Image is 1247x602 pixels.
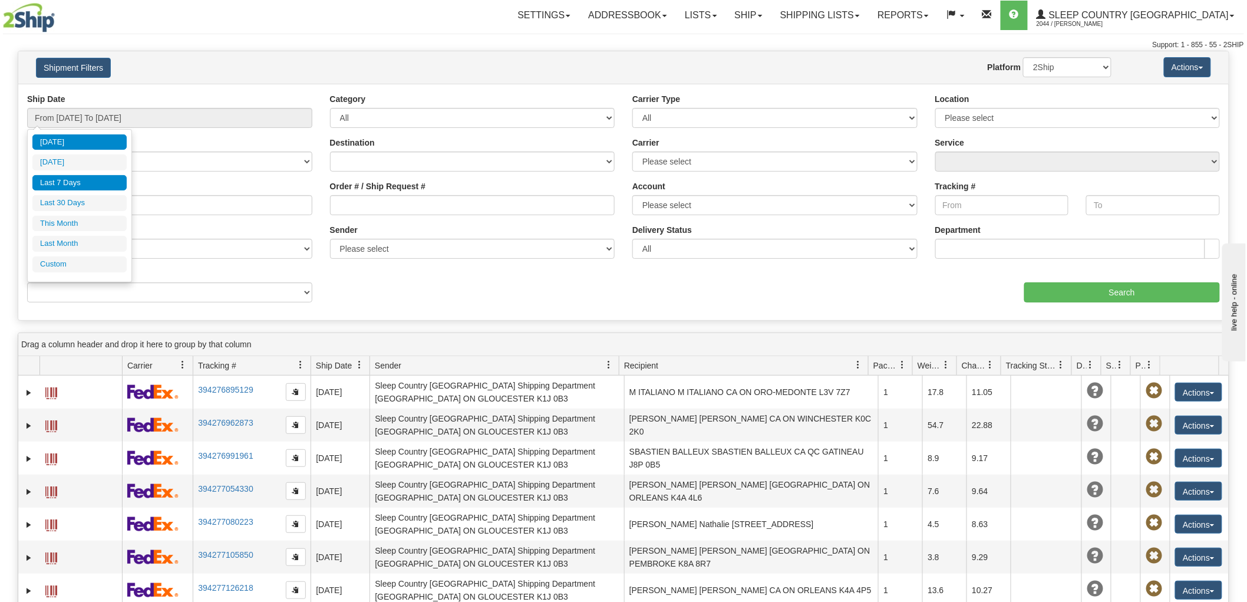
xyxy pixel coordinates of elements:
a: Sender filter column settings [599,355,619,375]
button: Actions [1175,515,1222,534]
button: Copy to clipboard [286,548,306,566]
td: 8.63 [966,508,1011,541]
a: Label [45,448,57,467]
a: Tracking # filter column settings [291,355,311,375]
span: Pickup Not Assigned [1146,581,1162,597]
a: Label [45,514,57,533]
span: Unknown [1087,581,1103,597]
span: Unknown [1087,449,1103,465]
li: Last 30 Days [32,195,127,211]
img: 2 - FedEx [127,550,179,564]
a: Label [45,580,57,599]
img: 2 - FedEx [127,483,179,498]
a: 394276962873 [198,418,253,427]
li: [DATE] [32,154,127,170]
td: SBASTIEN BALLEUX SBASTIEN BALLEUX CA QC GATINEAU J8P 0B5 [624,442,879,475]
li: Last 7 Days [32,175,127,191]
a: Expand [23,486,35,498]
a: 394277054330 [198,484,253,494]
button: Actions [1175,449,1222,468]
td: 1 [878,442,922,475]
a: 394277080223 [198,517,253,527]
td: 4.5 [922,508,966,541]
a: 394277105850 [198,550,253,560]
a: Tracking Status filter column settings [1051,355,1071,375]
div: Support: 1 - 855 - 55 - 2SHIP [3,40,1244,50]
label: Sender [330,224,358,236]
td: 9.64 [966,475,1011,508]
span: Sender [375,360,401,371]
td: Sleep Country [GEOGRAPHIC_DATA] Shipping Department [GEOGRAPHIC_DATA] ON GLOUCESTER K1J 0B3 [370,475,624,508]
li: Last Month [32,236,127,252]
img: 2 - FedEx [127,517,179,531]
a: Lists [676,1,725,30]
span: Recipient [624,360,658,371]
span: Unknown [1087,416,1103,432]
td: [DATE] [311,508,370,541]
img: 2 - FedEx [127,417,179,432]
td: 1 [878,475,922,508]
a: Expand [23,585,35,597]
li: This Month [32,216,127,232]
span: Shipment Issues [1106,360,1116,371]
a: Reports [869,1,938,30]
button: Copy to clipboard [286,416,306,434]
span: Carrier [127,360,153,371]
span: Pickup Not Assigned [1146,449,1162,465]
a: Shipping lists [771,1,869,30]
span: Unknown [1087,482,1103,498]
td: M ITALIANO M ITALIANO CA ON ORO-MEDONTE L3V 7Z7 [624,376,879,409]
a: Pickup Status filter column settings [1140,355,1160,375]
td: [PERSON_NAME] [PERSON_NAME] [GEOGRAPHIC_DATA] ON PEMBROKE K8A 8R7 [624,541,879,574]
a: 394277126218 [198,583,253,593]
td: Sleep Country [GEOGRAPHIC_DATA] Shipping Department [GEOGRAPHIC_DATA] ON GLOUCESTER K1J 0B3 [370,376,624,409]
span: Sleep Country [GEOGRAPHIC_DATA] [1046,10,1229,20]
label: Category [330,93,366,105]
label: Service [935,137,965,149]
td: Sleep Country [GEOGRAPHIC_DATA] Shipping Department [GEOGRAPHIC_DATA] ON GLOUCESTER K1J 0B3 [370,508,624,541]
td: 9.17 [966,442,1011,475]
button: Actions [1164,57,1211,77]
button: Actions [1175,548,1222,567]
input: From [935,195,1069,215]
td: [DATE] [311,376,370,409]
input: Search [1024,282,1220,302]
a: Carrier filter column settings [173,355,193,375]
a: Label [45,547,57,566]
td: [PERSON_NAME] [PERSON_NAME] CA ON WINCHESTER K0C 2K0 [624,409,879,442]
td: Sleep Country [GEOGRAPHIC_DATA] Shipping Department [GEOGRAPHIC_DATA] ON GLOUCESTER K1J 0B3 [370,409,624,442]
a: Expand [23,453,35,465]
span: Tracking # [198,360,236,371]
span: Charge [962,360,987,371]
div: grid grouping header [18,333,1229,356]
label: Destination [330,137,375,149]
a: Settings [509,1,579,30]
a: Shipment Issues filter column settings [1110,355,1130,375]
span: Pickup Not Assigned [1146,383,1162,399]
a: Sleep Country [GEOGRAPHIC_DATA] 2044 / [PERSON_NAME] [1028,1,1243,30]
span: Unknown [1087,548,1103,564]
a: Expand [23,519,35,531]
label: Order # / Ship Request # [330,180,426,192]
span: Pickup Status [1136,360,1146,371]
td: [DATE] [311,475,370,508]
img: 2 - FedEx [127,583,179,597]
td: 22.88 [966,409,1011,442]
td: 1 [878,541,922,574]
span: Tracking Status [1006,360,1057,371]
td: 17.8 [922,376,966,409]
a: Charge filter column settings [981,355,1001,375]
label: Tracking # [935,180,976,192]
label: Carrier Type [632,93,680,105]
label: Department [935,224,981,236]
button: Shipment Filters [36,58,111,78]
button: Actions [1175,581,1222,600]
td: [PERSON_NAME] Nathalie [STREET_ADDRESS] [624,508,879,541]
a: Expand [23,387,35,399]
td: Sleep Country [GEOGRAPHIC_DATA] Shipping Department [GEOGRAPHIC_DATA] ON GLOUCESTER K1J 0B3 [370,442,624,475]
span: Unknown [1087,515,1103,531]
label: Account [632,180,665,192]
a: Weight filter column settings [936,355,956,375]
button: Actions [1175,482,1222,501]
span: Weight [918,360,942,371]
